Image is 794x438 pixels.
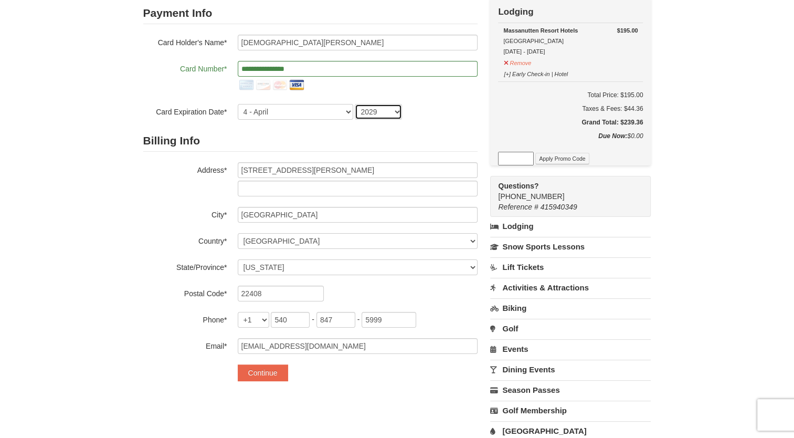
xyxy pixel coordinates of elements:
input: Postal Code [238,286,324,301]
label: Phone* [143,312,227,325]
label: Address* [143,162,227,175]
strong: Due Now: [598,132,627,140]
div: $0.00 [498,131,643,152]
label: Card Number* [143,61,227,74]
a: Lodging [490,217,651,236]
label: Card Holder's Name* [143,35,227,48]
a: Biking [490,298,651,318]
button: Apply Promo Code [535,153,589,164]
label: State/Province* [143,259,227,273]
a: Dining Events [490,360,651,379]
span: [PHONE_NUMBER] [498,181,632,201]
span: - [312,315,314,324]
a: Golf [490,319,651,338]
input: Card Holder Name [238,35,478,50]
strong: Lodging [498,7,533,17]
input: City [238,207,478,223]
h2: Payment Info [143,3,478,24]
input: xxxx [362,312,416,328]
img: discover.png [255,77,271,93]
div: [GEOGRAPHIC_DATA] [DATE] - [DATE] [503,25,638,57]
h6: Total Price: $195.00 [498,90,643,100]
a: Events [490,339,651,359]
strong: Questions? [498,182,538,190]
a: Golf Membership [490,401,651,420]
input: Billing Info [238,162,478,178]
input: xxx [316,312,355,328]
span: Reference # [498,203,538,211]
strong: $195.00 [617,25,638,36]
a: Activities & Attractions [490,278,651,297]
img: mastercard.png [271,77,288,93]
button: Continue [238,364,288,381]
label: Postal Code* [143,286,227,299]
img: visa.png [288,77,305,93]
button: [+] Early Check-in | Hotel [503,66,568,79]
strong: Massanutten Resort Hotels [503,27,578,34]
h2: Billing Info [143,130,478,152]
span: 415940349 [541,203,577,211]
input: Email [238,338,478,354]
input: xxx [271,312,310,328]
a: Season Passes [490,380,651,400]
h5: Grand Total: $239.36 [498,117,643,128]
a: Snow Sports Lessons [490,237,651,256]
span: - [357,315,360,324]
label: Card Expiration Date* [143,104,227,117]
label: Email* [143,338,227,351]
a: Lift Tickets [490,257,651,277]
label: City* [143,207,227,220]
img: amex.png [238,77,255,93]
button: Remove [503,55,532,68]
div: Taxes & Fees: $44.36 [498,103,643,114]
label: Country* [143,233,227,246]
